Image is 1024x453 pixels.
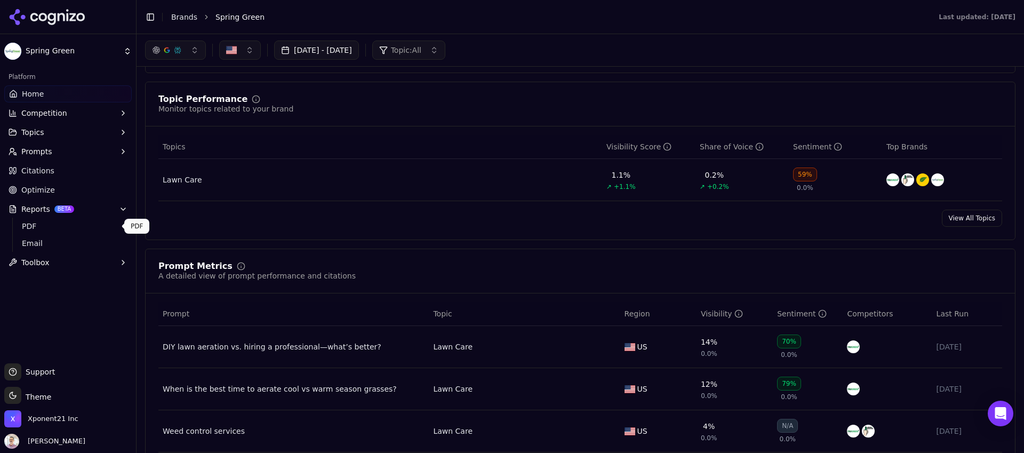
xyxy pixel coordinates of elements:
[937,341,998,352] div: [DATE]
[703,421,715,432] div: 4%
[18,219,119,234] a: PDF
[777,308,826,319] div: Sentiment
[4,201,132,218] button: ReportsBETA
[4,68,132,85] div: Platform
[131,222,143,231] p: PDF
[4,434,19,449] img: Kiryako Sharikas
[637,341,647,352] span: US
[28,414,78,424] span: Xponent21 Inc
[773,302,843,326] th: sentiment
[777,335,801,348] div: 70%
[862,425,875,438] img: lawn doctor
[433,308,452,319] span: Topic
[4,124,132,141] button: Topics
[637,426,647,436] span: US
[707,182,729,191] span: +0.2%
[163,341,425,352] a: DIY lawn aeration vs. hiring a professional—what’s better?
[163,141,186,152] span: Topics
[21,257,50,268] span: Toolbox
[21,367,55,377] span: Support
[158,302,429,326] th: Prompt
[701,349,717,358] span: 0.0%
[612,170,631,180] div: 1.1%
[882,135,1002,159] th: Top Brands
[843,302,932,326] th: Competitors
[625,427,635,435] img: US flag
[700,182,705,191] span: ↗
[21,165,54,176] span: Citations
[695,135,789,159] th: shareOfVoice
[701,379,717,390] div: 12%
[847,340,860,353] img: trugreen
[21,185,55,195] span: Optimize
[614,182,636,191] span: +1.1%
[163,308,189,319] span: Prompt
[433,426,473,436] a: Lawn Care
[4,162,132,179] a: Citations
[429,302,620,326] th: Topic
[23,436,85,446] span: [PERSON_NAME]
[158,271,356,281] div: A detailed view of prompt performance and citations
[4,434,85,449] button: Open user button
[171,13,197,21] a: Brands
[701,308,743,319] div: Visibility
[697,302,773,326] th: brandMentionRate
[21,204,50,214] span: Reports
[4,410,78,427] button: Open organization switcher
[158,135,1002,201] div: Data table
[781,351,797,359] span: 0.0%
[4,85,132,102] a: Home
[158,262,233,271] div: Prompt Metrics
[847,383,860,395] img: trugreen
[916,173,929,186] img: the grounds guys
[163,426,425,436] a: Weed control services
[793,141,842,152] div: Sentiment
[886,141,927,152] span: Top Brands
[705,170,724,180] div: 0.2%
[54,205,74,213] span: BETA
[797,184,813,192] span: 0.0%
[26,46,119,56] span: Spring Green
[21,393,51,401] span: Theme
[886,173,899,186] img: trugreen
[793,168,817,181] div: 59%
[701,434,717,442] span: 0.0%
[847,308,893,319] span: Competitors
[274,41,359,60] button: [DATE] - [DATE]
[433,341,473,352] a: Lawn Care
[18,236,119,251] a: Email
[158,95,247,104] div: Topic Performance
[620,302,697,326] th: Region
[937,308,969,319] span: Last Run
[625,385,635,393] img: US flag
[988,401,1013,426] div: Open Intercom Messenger
[606,182,612,191] span: ↗
[215,12,265,22] span: Spring Green
[4,43,21,60] img: Spring Green
[602,135,695,159] th: visibilityScore
[22,89,44,99] span: Home
[158,135,602,159] th: Topics
[777,377,801,391] div: 79%
[391,45,421,55] span: Topic: All
[701,337,717,347] div: 14%
[171,12,917,22] nav: breadcrumb
[22,238,115,249] span: Email
[931,173,944,186] img: spring green
[939,13,1015,21] div: Last updated: [DATE]
[433,384,473,394] a: Lawn Care
[942,210,1002,227] a: View All Topics
[700,141,764,152] div: Share of Voice
[901,173,914,186] img: lawn doctor
[606,141,671,152] div: Visibility Score
[163,174,202,185] a: Lawn Care
[789,135,882,159] th: sentiment
[163,384,425,394] a: When is the best time to aerate cool vs warm season grasses?
[780,435,796,443] span: 0.0%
